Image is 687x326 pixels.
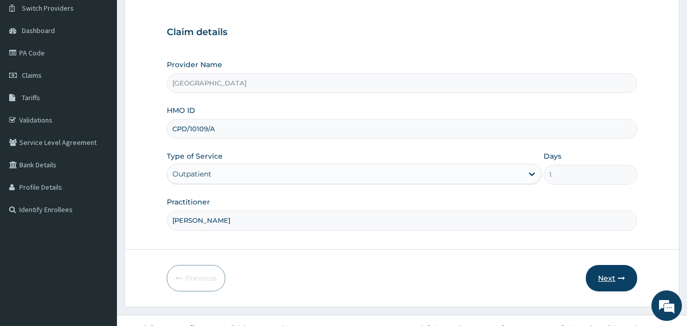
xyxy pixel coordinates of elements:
label: HMO ID [167,105,195,115]
div: Outpatient [172,169,212,179]
button: Previous [167,265,225,291]
label: Days [544,151,561,161]
textarea: Type your message and hit 'Enter' [5,218,194,253]
img: d_794563401_company_1708531726252_794563401 [19,51,41,76]
span: We're online! [59,98,140,201]
h3: Claim details [167,27,638,38]
div: Chat with us now [53,57,171,70]
span: Claims [22,71,42,80]
button: Next [586,265,637,291]
div: Minimize live chat window [167,5,191,29]
label: Practitioner [167,197,210,207]
span: Tariffs [22,93,40,102]
label: Provider Name [167,60,222,70]
span: Dashboard [22,26,55,35]
label: Type of Service [167,151,223,161]
input: Enter HMO ID [167,119,638,139]
span: Switch Providers [22,4,74,13]
input: Enter Name [167,211,638,230]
